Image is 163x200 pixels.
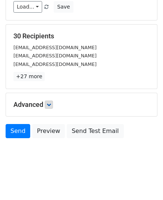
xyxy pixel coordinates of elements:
a: Preview [32,124,65,138]
small: [EMAIL_ADDRESS][DOMAIN_NAME] [13,61,97,67]
a: Send [6,124,30,138]
a: Load... [13,1,42,13]
a: +27 more [13,72,45,81]
h5: Advanced [13,101,150,109]
h5: 30 Recipients [13,32,150,40]
small: [EMAIL_ADDRESS][DOMAIN_NAME] [13,53,97,58]
button: Save [54,1,73,13]
small: [EMAIL_ADDRESS][DOMAIN_NAME] [13,45,97,50]
iframe: Chat Widget [126,164,163,200]
a: Send Test Email [67,124,123,138]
